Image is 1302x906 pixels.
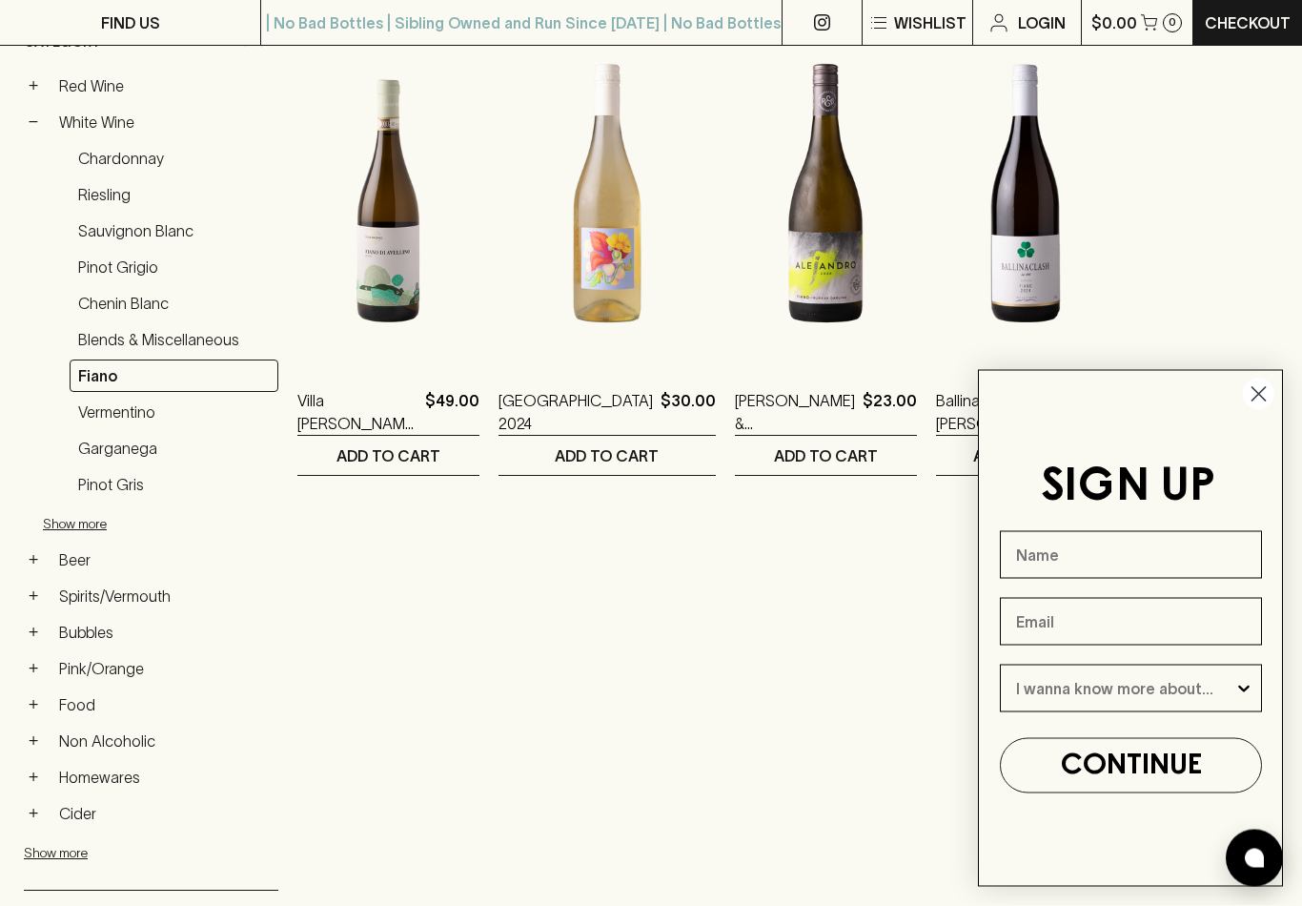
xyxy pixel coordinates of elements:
[498,390,653,436] a: [GEOGRAPHIC_DATA] 2024
[51,107,278,139] a: White Wine
[936,390,1056,436] a: Ballinaclash [PERSON_NAME] 2024
[51,726,278,758] a: Non Alcoholic
[936,28,1115,361] img: Ballinaclash Sarah Fiano 2024
[24,587,43,607] button: +
[51,690,278,722] a: Food
[1000,598,1262,646] input: Email
[24,660,43,679] button: +
[1091,11,1137,34] p: $0.00
[24,769,43,788] button: +
[297,390,417,436] a: Villa [PERSON_NAME] [PERSON_NAME] [PERSON_NAME] 2022
[70,288,278,320] a: Chenin Blanc
[70,360,278,393] a: Fiano
[24,77,43,96] button: +
[498,437,716,476] button: ADD TO CART
[425,390,479,436] p: $49.00
[70,216,278,248] a: Sauvignon Blanc
[70,324,278,357] a: Blends & Miscellaneous
[70,469,278,502] a: Pinot Gris
[43,505,293,545] button: Show more
[1242,378,1275,411] button: Close dialog
[1169,17,1176,28] p: 0
[297,501,1278,539] nav: pagination navigation
[70,143,278,175] a: Chardonnay
[661,390,716,436] p: $30.00
[1000,531,1262,579] input: Name
[24,551,43,570] button: +
[51,581,278,613] a: Spirits/Vermouth
[959,351,1302,906] div: FLYOUT Form
[24,696,43,715] button: +
[70,397,278,429] a: Vermentino
[336,445,440,468] p: ADD TO CART
[774,445,878,468] p: ADD TO CART
[1205,11,1291,34] p: Checkout
[51,653,278,686] a: Pink/Orange
[1000,738,1262,793] button: CONTINUE
[70,252,278,284] a: Pinot Grigio
[1245,849,1264,868] img: bubble-icon
[70,179,278,212] a: Riesling
[863,390,917,436] p: $23.00
[70,433,278,465] a: Garganega
[735,28,917,361] img: Russell & Suitor Alejandro Fiano 2024
[735,390,855,436] a: [PERSON_NAME] & [PERSON_NAME] [PERSON_NAME] 2024
[101,11,160,34] p: FIND US
[894,11,966,34] p: Wishlist
[735,437,917,476] button: ADD TO CART
[1041,465,1215,509] span: SIGN UP
[555,445,659,468] p: ADD TO CART
[1016,666,1234,711] input: I wanna know more about...
[51,545,278,577] a: Beer
[51,762,278,794] a: Homewares
[51,617,278,649] a: Bubbles
[297,437,479,476] button: ADD TO CART
[24,113,43,133] button: −
[297,28,479,361] img: Villa Raiano Fiano de Avellino 2022
[24,805,43,824] button: +
[498,28,716,361] img: Parco Giallo 2024
[1234,666,1253,711] button: Show Options
[936,437,1115,476] button: ADD TO CART
[51,71,278,103] a: Red Wine
[1018,11,1066,34] p: Login
[51,798,278,831] a: Cider
[24,624,43,643] button: +
[24,834,274,874] button: Show more
[24,732,43,752] button: +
